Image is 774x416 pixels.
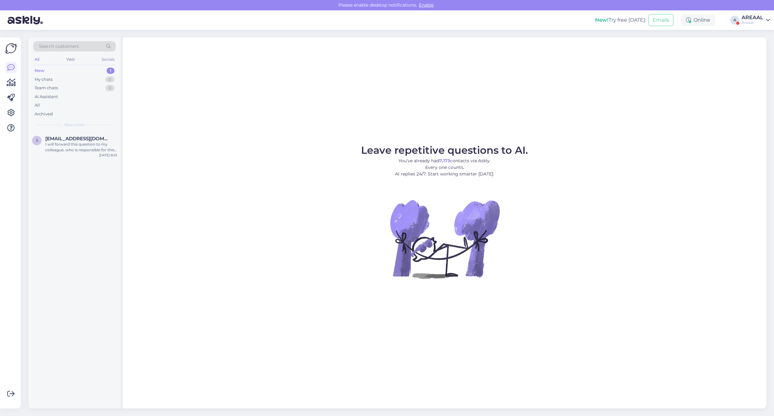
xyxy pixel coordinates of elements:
[742,20,763,25] div: Areaal
[105,76,114,83] div: 0
[99,153,117,158] div: [DATE] 8:29
[65,55,76,64] div: Web
[595,17,609,23] b: New!
[681,14,715,26] div: Online
[439,158,450,164] b: 7,173
[100,55,116,64] div: Socials
[649,14,673,26] button: Emails
[45,141,117,153] div: I will forward this question to my colleague, who is responsible for this. The reply will be here...
[107,68,114,74] div: 1
[33,55,41,64] div: All
[5,42,17,54] img: Askly Logo
[39,43,79,50] span: Search customers
[388,182,501,296] img: No Chat active
[35,76,53,83] div: My chats
[45,136,111,141] span: sirli.pent@gmail.com
[361,158,528,177] p: You’ve already had contacts via Askly. Every one counts. AI replies 24/7. Start working smarter [...
[361,144,528,156] span: Leave repetitive questions to AI.
[36,138,38,143] span: s
[730,16,739,25] div: A
[35,68,44,74] div: New
[35,94,58,100] div: AI Assistant
[35,85,58,91] div: Team chats
[35,102,40,108] div: All
[742,15,763,20] div: AREAAL
[35,111,53,117] div: Archived
[417,2,436,8] span: Enable
[595,16,646,24] div: Try free [DATE]:
[742,15,770,25] a: AREAALAreaal
[64,122,85,128] span: New chats
[105,85,114,91] div: 0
